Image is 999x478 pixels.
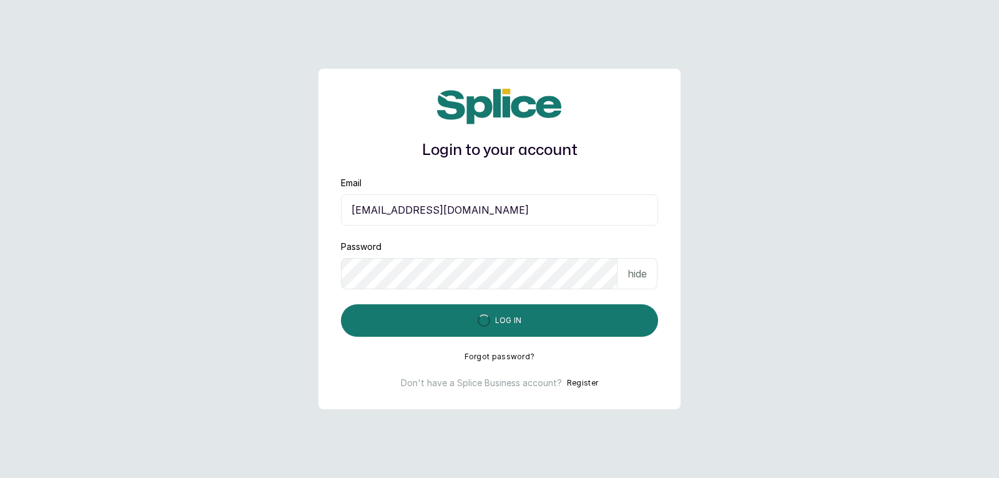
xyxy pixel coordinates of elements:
[567,377,598,389] button: Register
[341,194,658,226] input: email@acme.com
[401,377,562,389] p: Don't have a Splice Business account?
[341,139,658,162] h1: Login to your account
[341,304,658,337] button: Log in
[341,177,362,189] label: Email
[465,352,535,362] button: Forgot password?
[627,266,647,281] p: hide
[341,241,381,253] label: Password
